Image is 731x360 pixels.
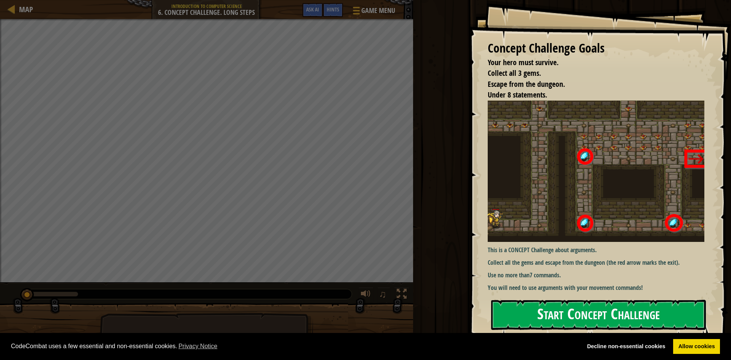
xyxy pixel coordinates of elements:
p: This is a CONCEPT Challenge about arguments. [488,246,710,254]
span: ♫ [379,288,386,300]
span: Map [19,4,33,14]
span: Under 8 statements. [488,90,547,100]
span: Collect all 3 gems. [488,68,541,78]
a: learn more about cookies [177,341,219,352]
div: Concept Challenge Goals [488,40,704,57]
span: Hints [327,6,339,13]
button: Adjust volume [358,287,373,303]
button: Ask AI [302,3,323,17]
li: Your hero must survive. [478,57,702,68]
img: Asses2 [488,101,710,242]
span: CodeCombat uses a few essential and non-essential cookies. [11,341,576,352]
button: Game Menu [347,3,400,21]
span: Ask AI [306,6,319,13]
button: ♫ [377,287,390,303]
p: You will need to use arguments with your movement commands! [488,283,710,292]
li: Under 8 statements. [478,90,702,101]
li: Collect all 3 gems. [478,68,702,79]
li: Escape from the dungeon. [478,79,702,90]
a: allow cookies [673,339,720,354]
p: Collect all the gems and escape from the dungeon (the red arrow marks the exit). [488,258,710,267]
span: Your hero must survive. [488,57,559,67]
strong: 7 commands [530,271,559,279]
a: deny cookies [582,339,670,354]
button: Start Concept Challenge [491,300,706,330]
button: Toggle fullscreen [394,287,409,303]
a: Map [15,4,33,14]
span: Game Menu [361,6,395,16]
p: Use no more than . [488,271,710,280]
span: Escape from the dungeon. [488,79,565,89]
